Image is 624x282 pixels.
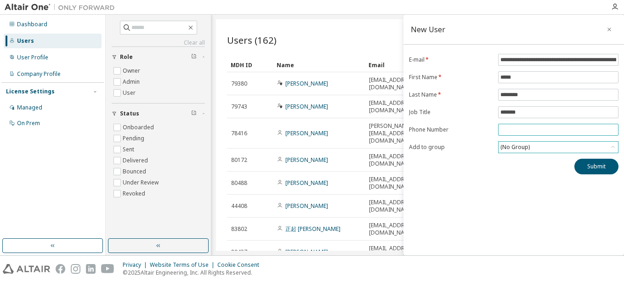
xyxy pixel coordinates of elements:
[231,179,247,187] span: 80488
[499,142,618,153] div: (No Group)
[369,245,418,259] span: [EMAIL_ADDRESS][DOMAIN_NAME]
[17,70,61,78] div: Company Profile
[17,37,34,45] div: Users
[123,261,150,269] div: Privacy
[285,225,340,233] a: 正起 [PERSON_NAME]
[277,58,361,72] div: Name
[409,74,493,81] label: First Name
[123,269,265,276] p: © 2025 Altair Engineering, Inc. All Rights Reserved.
[285,103,328,110] a: [PERSON_NAME]
[369,122,418,144] span: [PERSON_NAME][EMAIL_ADDRESS][DOMAIN_NAME]
[17,120,40,127] div: On Prem
[112,39,205,46] a: Clear all
[369,99,418,114] span: [EMAIL_ADDRESS][DOMAIN_NAME]
[123,65,142,76] label: Owner
[123,87,137,98] label: User
[17,54,48,61] div: User Profile
[123,133,146,144] label: Pending
[231,225,247,233] span: 83802
[56,264,65,274] img: facebook.svg
[285,202,328,210] a: [PERSON_NAME]
[112,47,205,67] button: Role
[123,166,148,177] label: Bounced
[409,56,493,63] label: E-mail
[231,248,247,256] span: 89437
[71,264,80,274] img: instagram.svg
[574,159,618,174] button: Submit
[409,91,493,98] label: Last Name
[101,264,114,274] img: youtube.svg
[231,58,269,72] div: MDH ID
[409,144,493,151] label: Add to group
[285,80,328,87] a: [PERSON_NAME]
[499,142,531,152] div: (No Group)
[17,104,42,111] div: Managed
[217,261,265,269] div: Cookie Consent
[123,122,156,133] label: Onboarded
[5,3,119,12] img: Altair One
[285,156,328,164] a: [PERSON_NAME]
[150,261,217,269] div: Website Terms of Use
[369,222,418,236] span: [EMAIL_ADDRESS][DOMAIN_NAME]
[369,76,418,91] span: [EMAIL_ADDRESS][DOMAIN_NAME]
[123,188,147,199] label: Revoked
[120,53,133,61] span: Role
[409,109,493,116] label: Job Title
[191,110,197,117] span: Clear filter
[409,126,493,133] label: Phone Number
[123,76,142,87] label: Admin
[231,202,247,210] span: 44408
[285,129,328,137] a: [PERSON_NAME]
[285,179,328,187] a: [PERSON_NAME]
[17,21,47,28] div: Dashboard
[369,58,418,72] div: Email
[123,155,150,166] label: Delivered
[231,156,247,164] span: 80172
[120,110,139,117] span: Status
[3,264,50,274] img: altair_logo.svg
[369,153,418,167] span: [EMAIL_ADDRESS][DOMAIN_NAME]
[285,248,328,256] a: [PERSON_NAME]
[231,80,247,87] span: 79380
[231,103,247,110] span: 79743
[112,104,205,124] button: Status
[227,34,277,46] span: Users (162)
[123,144,136,155] label: Sent
[6,88,55,95] div: License Settings
[369,176,418,190] span: [EMAIL_ADDRESS][DOMAIN_NAME]
[123,177,160,188] label: Under Review
[231,130,247,137] span: 78416
[411,26,445,33] div: New User
[191,53,197,61] span: Clear filter
[369,199,418,213] span: [EMAIL_ADDRESS][DOMAIN_NAME]
[86,264,96,274] img: linkedin.svg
